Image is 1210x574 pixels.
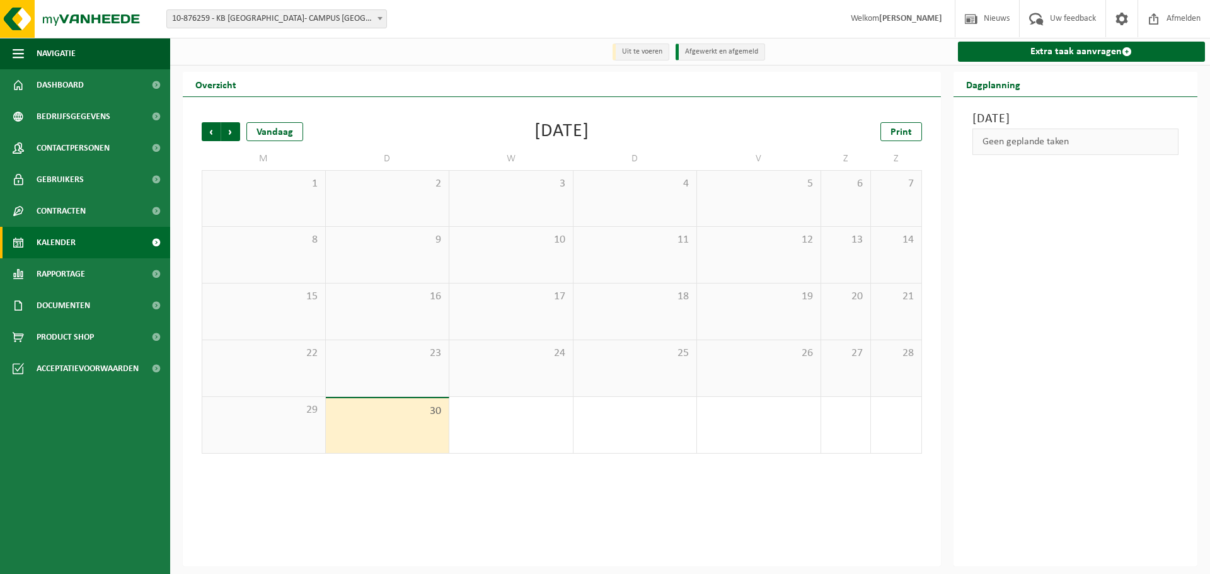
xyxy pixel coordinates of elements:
span: Contactpersonen [37,132,110,164]
span: 18 [580,290,691,304]
span: 27 [827,347,865,360]
span: 13 [827,233,865,247]
span: 16 [332,290,443,304]
span: 26 [703,347,814,360]
span: 21 [877,290,914,304]
span: Vorige [202,122,221,141]
div: [DATE] [534,122,589,141]
div: Geen geplande taken [972,129,1179,155]
span: 9 [332,233,443,247]
span: Gebruikers [37,164,84,195]
td: Z [821,147,872,170]
span: Documenten [37,290,90,321]
td: Z [871,147,921,170]
span: Kalender [37,227,76,258]
td: D [573,147,698,170]
span: 6 [827,177,865,191]
span: 14 [877,233,914,247]
span: 7 [877,177,914,191]
td: W [449,147,573,170]
span: 24 [456,347,567,360]
h3: [DATE] [972,110,1179,129]
td: D [326,147,450,170]
div: Vandaag [246,122,303,141]
span: 1 [209,177,319,191]
span: 8 [209,233,319,247]
span: 23 [332,347,443,360]
span: 2 [332,177,443,191]
span: 28 [877,347,914,360]
span: 12 [703,233,814,247]
span: Product Shop [37,321,94,353]
span: Print [890,127,912,137]
span: Dashboard [37,69,84,101]
span: 10 [456,233,567,247]
span: Rapportage [37,258,85,290]
span: Navigatie [37,38,76,69]
span: 3 [456,177,567,191]
h2: Overzicht [183,72,249,96]
span: Volgende [221,122,240,141]
span: Bedrijfsgegevens [37,101,110,132]
strong: [PERSON_NAME] [879,14,942,23]
span: 4 [580,177,691,191]
span: 20 [827,290,865,304]
span: 15 [209,290,319,304]
span: 17 [456,290,567,304]
span: 11 [580,233,691,247]
li: Uit te voeren [613,43,669,60]
h2: Dagplanning [954,72,1033,96]
span: 19 [703,290,814,304]
span: 30 [332,405,443,418]
a: Print [880,122,922,141]
td: M [202,147,326,170]
span: Contracten [37,195,86,227]
span: 29 [209,403,319,417]
li: Afgewerkt en afgemeld [676,43,765,60]
span: 10-876259 - KB GULDENBERG VZW- CAMPUS BAMO - MOORSELE [167,10,386,28]
span: 5 [703,177,814,191]
span: 10-876259 - KB GULDENBERG VZW- CAMPUS BAMO - MOORSELE [166,9,387,28]
td: V [697,147,821,170]
span: 22 [209,347,319,360]
span: 25 [580,347,691,360]
a: Extra taak aanvragen [958,42,1206,62]
span: Acceptatievoorwaarden [37,353,139,384]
